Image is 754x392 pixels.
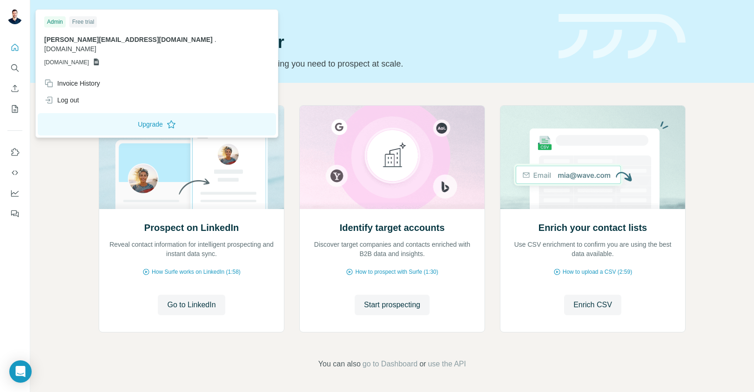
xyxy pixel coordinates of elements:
button: Start prospecting [355,295,430,315]
button: Go to LinkedIn [158,295,225,315]
div: Open Intercom Messenger [9,360,32,383]
button: Feedback [7,205,22,222]
span: Start prospecting [364,299,420,311]
span: Enrich CSV [573,299,612,311]
div: Quick start [99,7,547,16]
span: How to prospect with Surfe (1:30) [355,268,438,276]
span: or [419,358,426,370]
button: go to Dashboard [363,358,417,370]
button: Dashboard [7,185,22,202]
span: How Surfe works on LinkedIn (1:58) [152,268,241,276]
span: [DOMAIN_NAME] [44,58,89,67]
img: Enrich your contact lists [500,106,686,209]
img: Identify target accounts [299,106,485,209]
p: Use CSV enrichment to confirm you are using the best data available. [510,240,676,258]
div: Free trial [69,16,97,27]
span: How to upload a CSV (2:59) [563,268,632,276]
img: Avatar [7,9,22,24]
button: Quick start [7,39,22,56]
img: Prospect on LinkedIn [99,106,284,209]
h2: Prospect on LinkedIn [144,221,239,234]
h2: Enrich your contact lists [539,221,647,234]
p: Reveal contact information for intelligent prospecting and instant data sync. [108,240,275,258]
button: My lists [7,101,22,117]
button: Enrich CSV [7,80,22,97]
button: Search [7,60,22,76]
button: Use Surfe on LinkedIn [7,144,22,161]
h1: Let’s prospect together [99,33,547,52]
div: Invoice History [44,79,100,88]
h2: Identify target accounts [340,221,445,234]
span: You can also [318,358,361,370]
img: banner [559,14,686,59]
button: use the API [428,358,466,370]
div: Admin [44,16,66,27]
span: [PERSON_NAME][EMAIL_ADDRESS][DOMAIN_NAME] [44,36,213,43]
button: Use Surfe API [7,164,22,181]
p: Pick your starting point and we’ll provide everything you need to prospect at scale. [99,57,547,70]
button: Upgrade [38,113,276,135]
span: . [215,36,216,43]
p: Discover target companies and contacts enriched with B2B data and insights. [309,240,475,258]
button: Enrich CSV [564,295,621,315]
span: Go to LinkedIn [167,299,215,311]
div: Log out [44,95,79,105]
span: [DOMAIN_NAME] [44,45,96,53]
